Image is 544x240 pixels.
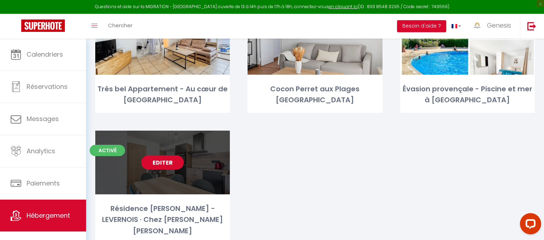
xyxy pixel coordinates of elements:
iframe: LiveChat chat widget [514,210,544,240]
span: Analytics [27,147,55,155]
img: ... [472,20,482,31]
span: Réservations [27,82,68,91]
a: en cliquant ici [329,4,358,10]
span: Calendriers [27,50,63,59]
span: Genesis [487,21,511,30]
div: Très bel Appartement - Au cœur de [GEOGRAPHIC_DATA] [95,84,230,106]
button: Besoin d'aide ? [397,20,446,32]
a: Chercher [103,14,138,39]
a: ... Genesis [466,14,520,39]
a: Editer [141,36,184,50]
div: Cocon Perret aux Plages [GEOGRAPHIC_DATA] [248,84,382,106]
a: Editer [141,155,184,170]
img: Super Booking [21,19,65,32]
div: Évasion provençale - Piscine et mer à [GEOGRAPHIC_DATA] [400,84,535,106]
span: Hébergement [27,211,70,220]
a: Editer [294,36,336,50]
a: Editer [446,36,489,50]
img: logout [527,22,536,30]
span: Messages [27,114,59,123]
div: Résidence [PERSON_NAME] - LEVERNOIS · Chez [PERSON_NAME] [PERSON_NAME] [95,203,230,236]
span: Paiements [27,179,60,188]
span: Activé [90,145,125,156]
span: Chercher [108,22,132,29]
